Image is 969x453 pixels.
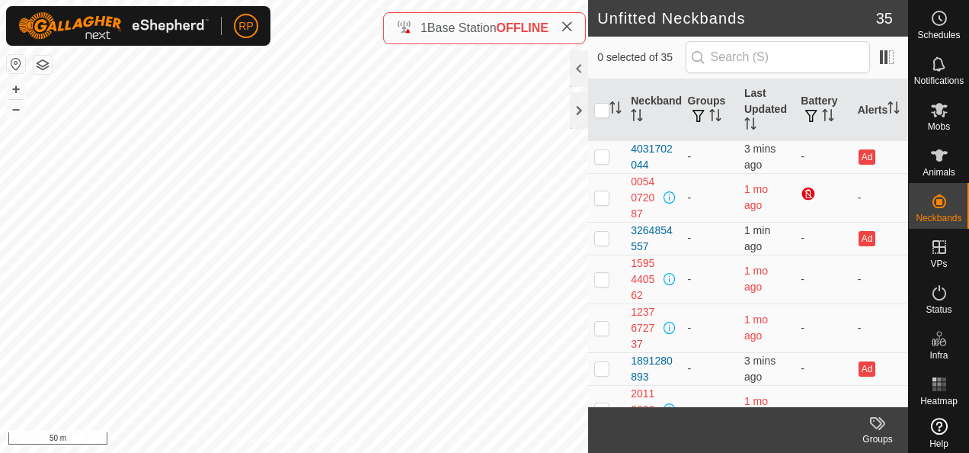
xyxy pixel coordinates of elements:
a: Contact Us [309,433,354,447]
td: - [795,352,851,385]
div: 4031702044 [631,141,675,173]
div: Groups [847,432,908,446]
div: 1595440562 [631,255,660,304]
button: Ad [859,361,875,377]
span: Help [929,439,948,448]
p-sorticon: Activate to sort [709,111,721,124]
div: 1891280893 [631,353,675,385]
span: Animals [923,168,955,177]
td: - [795,140,851,173]
p-sorticon: Activate to sort [887,104,900,116]
span: 35 [876,7,893,30]
span: 22 July 2025, 2:39 pm [744,265,768,293]
td: - [795,385,851,434]
td: - [682,140,738,173]
span: Status [926,305,951,314]
td: - [852,385,908,434]
span: 1 [421,21,427,34]
td: - [682,304,738,352]
button: Ad [859,231,875,246]
p-sorticon: Activate to sort [822,111,834,124]
p-sorticon: Activate to sort [609,104,622,116]
span: 15 Sept 2025, 7:15 am [744,224,770,252]
div: 0054072087 [631,174,660,222]
span: 0 selected of 35 [597,50,685,66]
td: - [852,173,908,222]
td: - [682,222,738,255]
input: Search (S) [686,41,870,73]
th: Battery [795,79,851,141]
td: - [795,222,851,255]
span: Infra [929,351,948,360]
span: Notifications [914,76,964,85]
span: 15 Sept 2025, 7:13 am [744,355,776,383]
th: Last Updated [738,79,795,141]
td: - [795,304,851,352]
button: – [7,100,25,118]
td: - [682,385,738,434]
button: + [7,80,25,98]
div: 3264854557 [631,223,675,255]
div: 2011962032 [631,386,660,434]
p-sorticon: Activate to sort [631,111,643,124]
span: VPs [930,259,947,268]
span: 29 July 2025, 3:08 pm [744,313,768,342]
th: Alerts [852,79,908,141]
span: Mobs [928,122,950,131]
div: 1237672737 [631,304,660,352]
td: - [852,255,908,304]
td: - [682,173,738,222]
button: Ad [859,149,875,165]
button: Reset Map [7,55,25,73]
span: Base Station [427,21,497,34]
p-sorticon: Activate to sort [744,120,756,132]
span: 15 Sept 2025, 7:14 am [744,143,776,171]
img: Gallagher Logo [18,12,209,40]
a: Privacy Policy [234,433,291,447]
span: OFFLINE [497,21,548,34]
span: 22 July 2025, 9:45 am [744,183,768,211]
td: - [852,304,908,352]
h2: Unfitted Neckbands [597,9,876,27]
td: - [795,255,851,304]
button: Map Layers [34,56,52,74]
span: Schedules [917,31,960,40]
span: RP [238,18,253,34]
span: Neckbands [916,214,961,223]
th: Neckband [625,79,681,141]
td: - [682,352,738,385]
span: Heatmap [920,397,958,406]
td: - [682,255,738,304]
span: 25 July 2025, 8:53 am [744,395,768,423]
th: Groups [682,79,738,141]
